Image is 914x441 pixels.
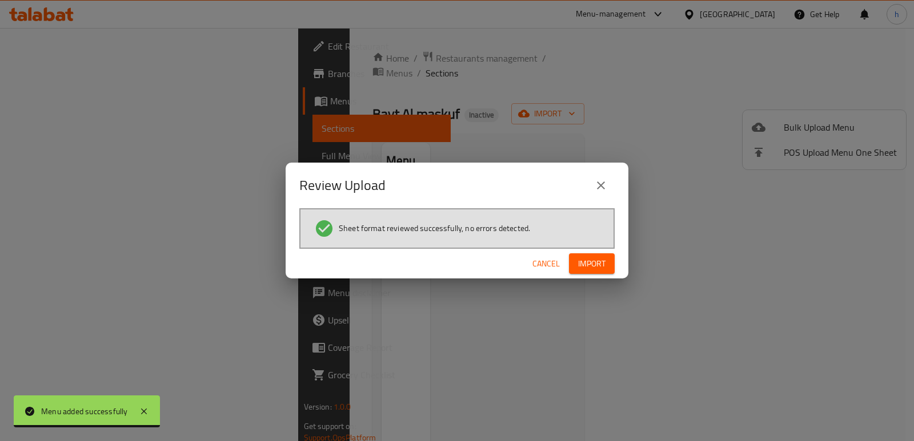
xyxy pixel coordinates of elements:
[41,405,128,418] div: Menu added successfully
[532,257,560,271] span: Cancel
[569,253,615,274] button: Import
[339,222,530,234] span: Sheet format reviewed successfully, no errors detected.
[299,176,386,195] h2: Review Upload
[587,172,615,199] button: close
[578,257,606,271] span: Import
[528,253,564,274] button: Cancel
